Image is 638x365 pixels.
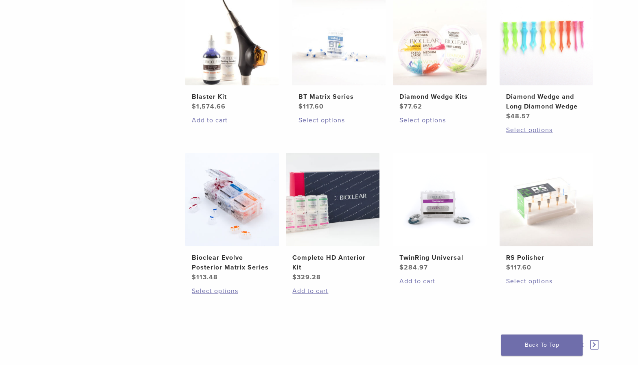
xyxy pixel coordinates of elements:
h2: Complete HD Anterior Kit [292,253,373,272]
bdi: 284.97 [399,263,428,272]
a: Select options for “Diamond Wedge and Long Diamond Wedge” [506,125,587,135]
a: Add to cart: “TwinRing Universal” [399,276,480,286]
h2: Bioclear Evolve Posterior Matrix Series [192,253,272,272]
span: $ [506,263,511,272]
a: Add to cart: “Complete HD Anterior Kit” [292,286,373,296]
span: $ [399,263,404,272]
img: TwinRing Universal [393,153,487,246]
a: Add to cart: “Blaster Kit” [192,115,272,125]
h2: Diamond Wedge and Long Diamond Wedge [506,92,587,111]
img: RS Polisher [500,153,593,246]
h2: RS Polisher [506,253,587,263]
span: Next [569,341,584,349]
bdi: 77.62 [399,102,422,111]
span: $ [399,102,404,111]
a: Back To Top [501,335,583,356]
span: $ [298,102,303,111]
h2: Diamond Wedge Kits [399,92,480,102]
bdi: 113.48 [192,273,218,281]
bdi: 117.60 [506,263,531,272]
span: $ [192,273,196,281]
bdi: 117.60 [298,102,324,111]
h2: Blaster Kit [192,92,272,102]
a: Select options for “RS Polisher” [506,276,587,286]
h2: BT Matrix Series [298,92,379,102]
bdi: 1,574.66 [192,102,226,111]
span: $ [292,273,297,281]
h2: TwinRing Universal [399,253,480,263]
img: Complete HD Anterior Kit [286,153,379,246]
span: $ [506,112,511,120]
a: Select options for “BT Matrix Series” [298,115,379,125]
a: RS PolisherRS Polisher $117.60 [499,153,594,272]
a: Select options for “Bioclear Evolve Posterior Matrix Series” [192,286,272,296]
a: Select options for “Diamond Wedge Kits” [399,115,480,125]
a: TwinRing UniversalTwinRing Universal $284.97 [392,153,487,272]
a: Complete HD Anterior KitComplete HD Anterior Kit $329.28 [285,153,380,282]
bdi: 48.57 [506,112,530,120]
img: Bioclear Evolve Posterior Matrix Series [185,153,279,246]
bdi: 329.28 [292,273,321,281]
a: Bioclear Evolve Posterior Matrix SeriesBioclear Evolve Posterior Matrix Series $113.48 [185,153,280,282]
span: $ [192,102,196,111]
